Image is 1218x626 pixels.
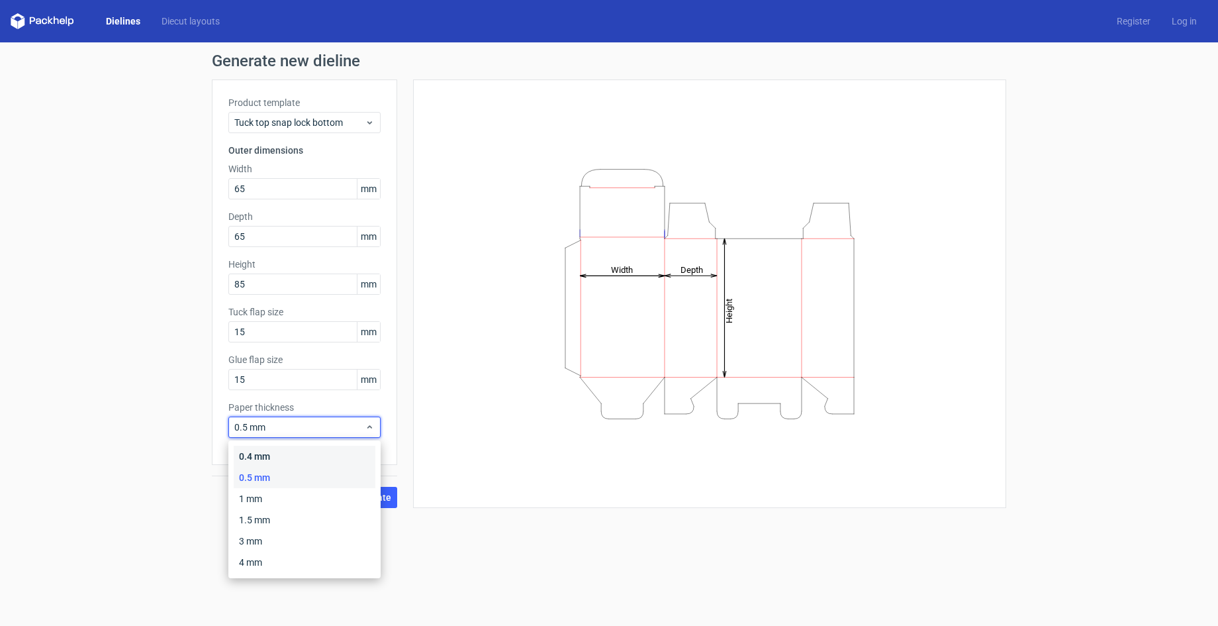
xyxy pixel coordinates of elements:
[234,116,365,129] span: Tuck top snap lock bottom
[234,467,375,488] div: 0.5 mm
[234,488,375,509] div: 1 mm
[228,162,381,176] label: Width
[234,552,375,573] div: 4 mm
[357,179,380,199] span: mm
[228,210,381,223] label: Depth
[228,96,381,109] label: Product template
[234,446,375,467] div: 0.4 mm
[357,322,380,342] span: mm
[1106,15,1161,28] a: Register
[1161,15,1207,28] a: Log in
[228,258,381,271] label: Height
[357,370,380,390] span: mm
[151,15,230,28] a: Diecut layouts
[228,401,381,414] label: Paper thickness
[357,274,380,294] span: mm
[234,509,375,531] div: 1.5 mm
[228,144,381,157] h3: Outer dimensions
[724,298,734,323] tspan: Height
[234,531,375,552] div: 3 mm
[680,264,703,274] tspan: Depth
[611,264,633,274] tspan: Width
[212,53,1006,69] h1: Generate new dieline
[228,305,381,319] label: Tuck flap size
[357,227,380,246] span: mm
[95,15,151,28] a: Dielines
[234,421,365,434] span: 0.5 mm
[228,353,381,366] label: Glue flap size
